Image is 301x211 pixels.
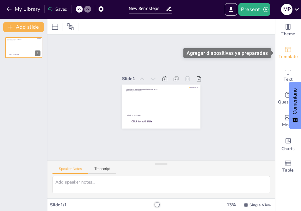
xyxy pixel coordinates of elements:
div: 1 [5,37,42,58]
span: PROYECTO DE RESTAURACIÓN PARA ALSINARS [PERSON_NAME] CLUB DE [GEOGRAPHIC_DATA][PERSON_NAME] [126,89,157,91]
input: Insert title [129,4,166,13]
span: Text [284,76,292,83]
button: Speaker Notes [52,167,88,174]
button: Add slide [3,22,44,32]
button: Cannot delete last slide [33,39,40,47]
button: Comentarios - Mostrar encuesta [289,82,301,129]
div: Get real-time input from your audience [275,87,301,110]
button: Export to PowerPoint [225,3,237,16]
button: My Library [5,4,43,14]
span: Template [279,53,298,60]
span: Position [67,23,74,31]
button: m p [281,3,292,16]
button: Duplicate Slide [24,39,32,47]
div: Add a table [275,155,301,178]
span: Table [282,167,294,174]
div: Layout [50,22,60,32]
button: Present [238,3,270,16]
button: Transcript [88,167,116,174]
font: Comentario [292,88,298,114]
font: Agregar diapositivas ya preparadas [187,50,268,56]
div: Saved [48,6,67,12]
span: Media [282,121,294,128]
div: Change the overall theme [275,19,301,42]
span: Click to add text [127,114,141,117]
div: Slide 1 [122,76,135,82]
div: Slide 1 / 1 [50,202,157,208]
span: Questions [278,99,298,106]
div: Add images, graphics, shapes or video [275,110,301,132]
div: Add ready made slides [275,42,301,64]
div: Add charts and graphs [275,132,301,155]
span: Single View [249,202,271,208]
span: Charts [281,145,295,152]
div: 1 [35,50,40,56]
span: Theme [281,31,295,38]
div: m p [281,4,292,15]
span: PROYECTO DE RESTAURACIÓN PARA ALSINARS [PERSON_NAME] CLUB DE [GEOGRAPHIC_DATA][PERSON_NAME] [7,39,22,40]
span: Click to add text [8,51,14,53]
div: Add text boxes [275,64,301,87]
div: 13 % [224,202,239,208]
